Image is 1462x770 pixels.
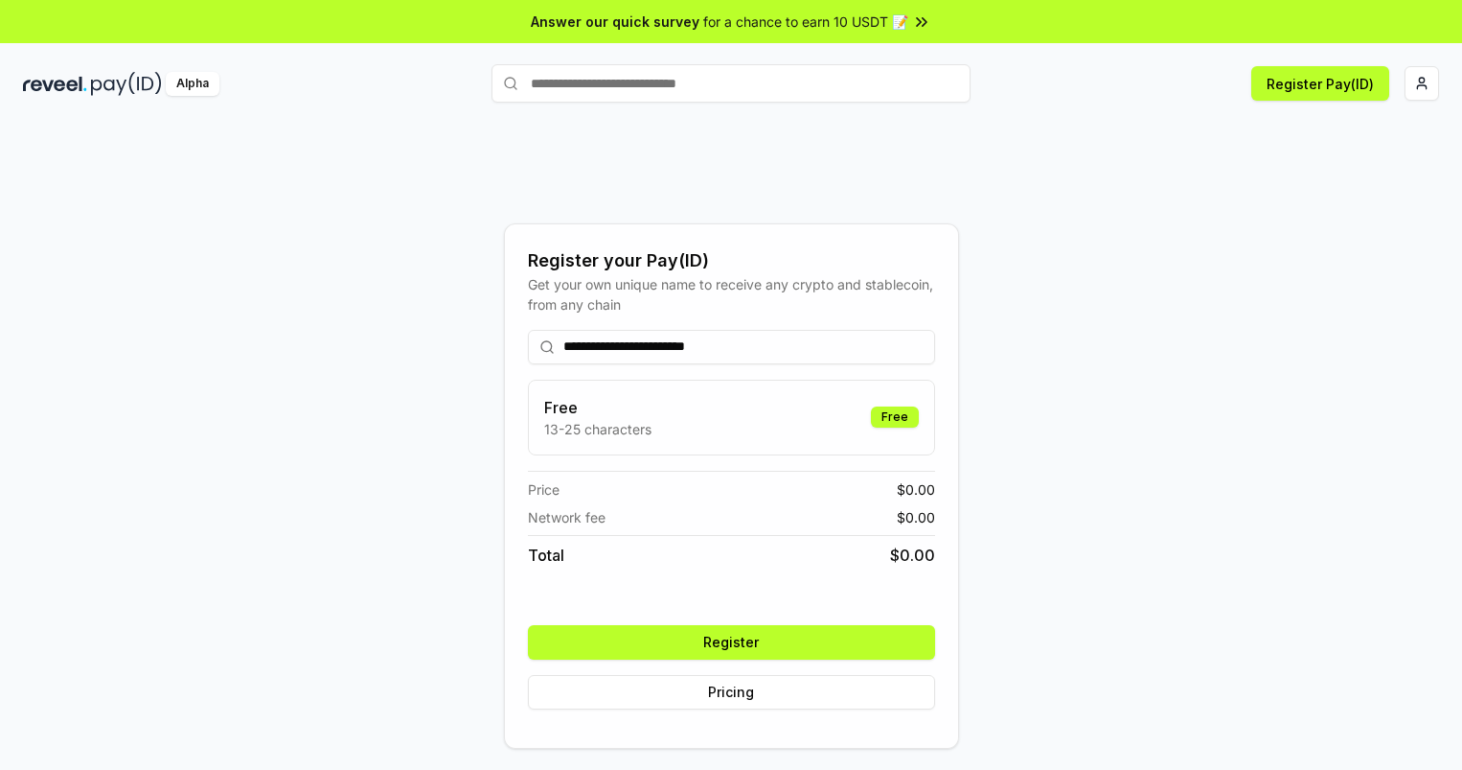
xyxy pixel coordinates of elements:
[528,544,564,567] span: Total
[528,625,935,660] button: Register
[528,507,605,527] span: Network fee
[23,72,87,96] img: reveel_dark
[703,12,908,32] span: for a chance to earn 10 USDT 📝
[544,396,651,419] h3: Free
[897,479,935,500] span: $ 0.00
[528,479,560,500] span: Price
[897,507,935,527] span: $ 0.00
[166,72,219,96] div: Alpha
[871,407,919,428] div: Free
[1251,66,1389,101] button: Register Pay(ID)
[528,274,935,315] div: Get your own unique name to receive any crypto and stablecoin, from any chain
[890,544,935,567] span: $ 0.00
[531,12,699,32] span: Answer our quick survey
[91,72,162,96] img: pay_id
[528,675,935,710] button: Pricing
[528,247,935,274] div: Register your Pay(ID)
[544,419,651,439] p: 13-25 characters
